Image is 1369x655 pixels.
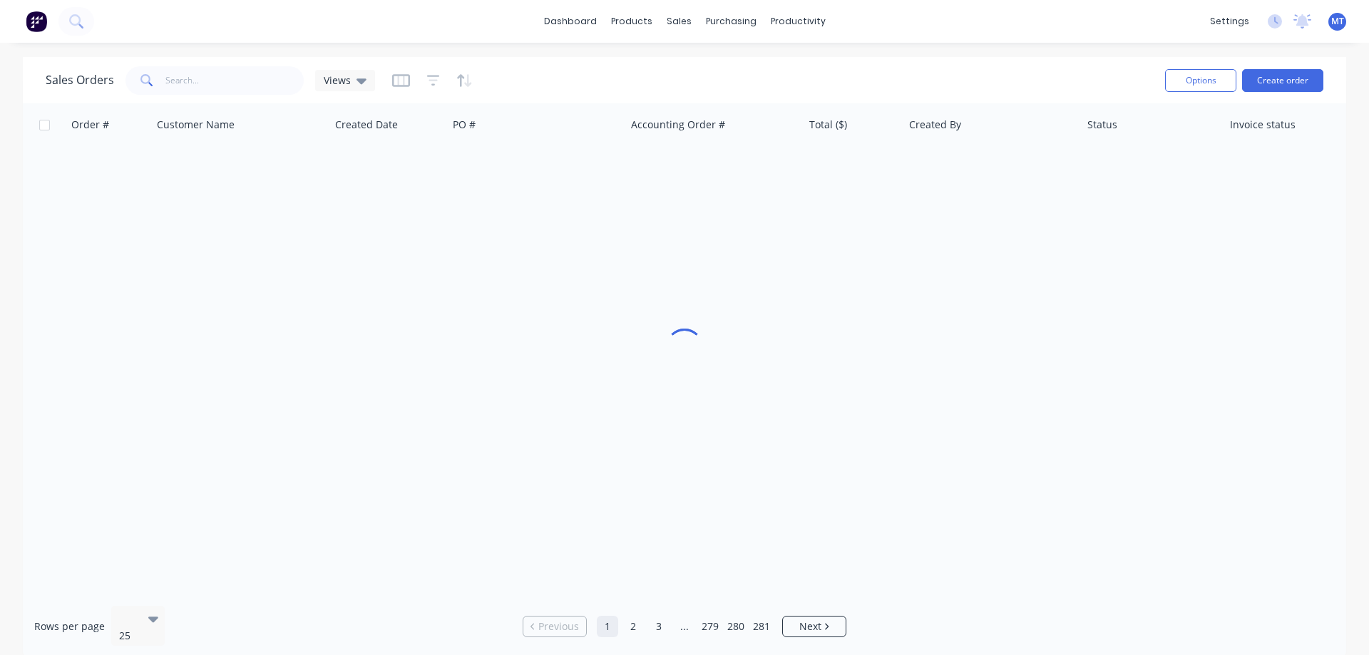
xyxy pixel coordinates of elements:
div: Status [1087,118,1117,132]
div: products [604,11,660,32]
input: Search... [165,66,304,95]
div: productivity [764,11,833,32]
div: sales [660,11,699,32]
div: Created Date [335,118,398,132]
h1: Sales Orders [46,73,114,87]
a: Page 3 [648,616,670,637]
span: MT [1331,15,1344,28]
div: Customer Name [157,118,235,132]
a: Page 2 [622,616,644,637]
div: settings [1203,11,1256,32]
a: dashboard [537,11,604,32]
span: Rows per page [34,619,105,634]
div: Created By [909,118,961,132]
span: Views [324,73,351,88]
div: Total ($) [809,118,847,132]
div: purchasing [699,11,764,32]
div: PO # [453,118,476,132]
a: Page 280 [725,616,747,637]
a: Page 1 is your current page [597,616,618,637]
a: Previous page [523,619,586,634]
div: Accounting Order # [631,118,725,132]
div: 25 [119,629,136,643]
button: Create order [1242,69,1323,92]
span: Previous [538,619,579,634]
ul: Pagination [517,616,852,637]
a: Next page [783,619,846,634]
a: Page 281 [751,616,772,637]
a: Jump forward [674,616,695,637]
img: Factory [26,11,47,32]
span: Next [799,619,821,634]
div: Invoice status [1230,118,1296,132]
a: Page 279 [699,616,721,637]
div: Order # [71,118,109,132]
button: Options [1165,69,1236,92]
